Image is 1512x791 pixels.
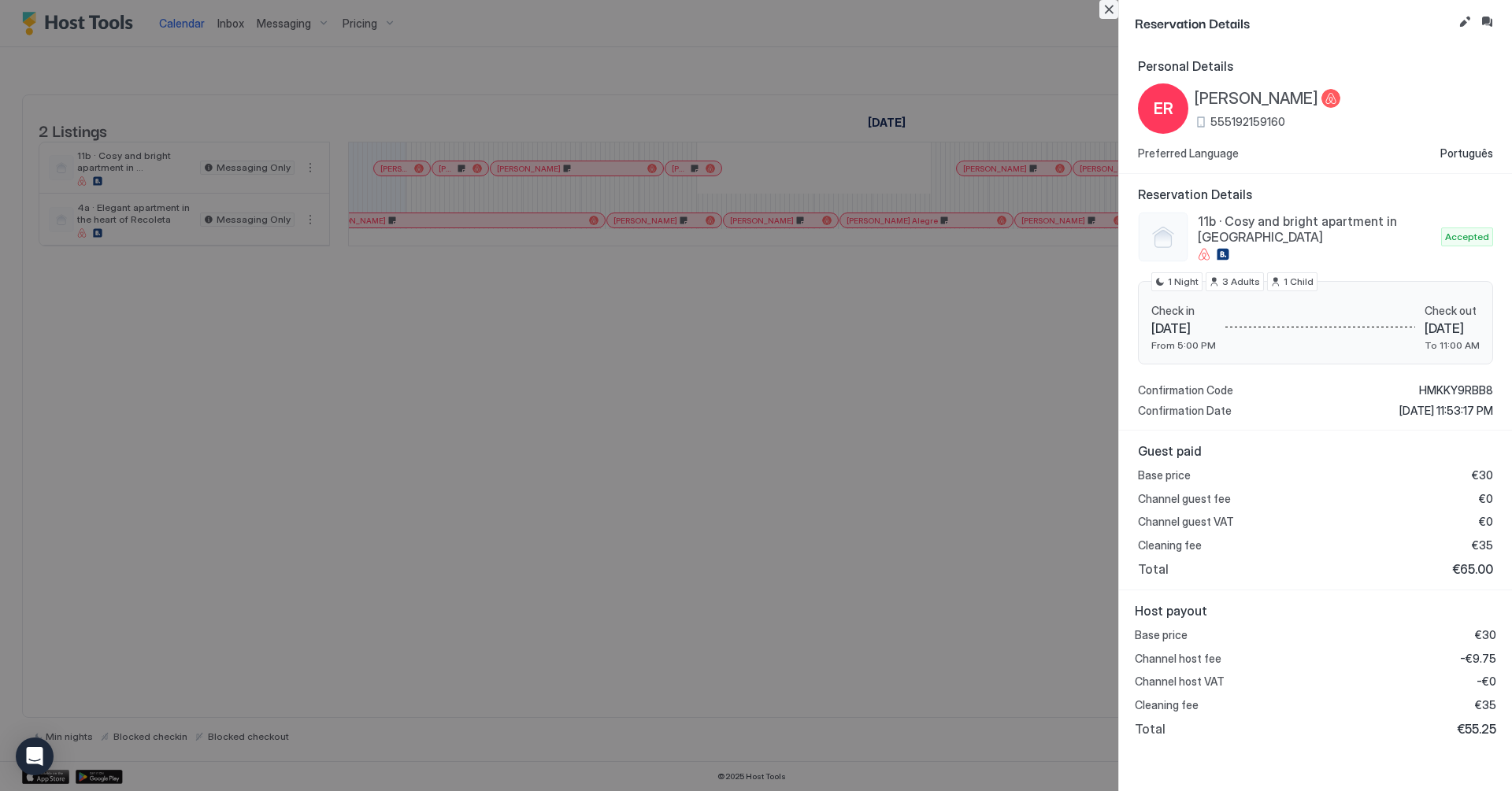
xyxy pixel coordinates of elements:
[1168,275,1199,289] span: 1 Night
[1452,561,1493,577] span: €65.00
[1138,538,1202,553] span: Cleaning fee
[1135,603,1496,619] span: Host payout
[1198,213,1435,245] span: 11b · Cosy and bright apartment in [GEOGRAPHIC_DATA]
[1138,492,1231,506] span: Channel guest fee
[1195,89,1318,109] span: [PERSON_NAME]
[1425,304,1480,318] span: Check out
[1425,320,1480,336] span: [DATE]
[1138,146,1239,161] span: Preferred Language
[1477,13,1496,31] button: Inbox
[1135,628,1188,642] span: Base price
[1138,443,1493,459] span: Guest paid
[1151,339,1216,351] span: From 5:00 PM
[1472,538,1493,553] span: €35
[16,737,54,775] div: Open Intercom Messenger
[1479,515,1493,529] span: €0
[1154,97,1173,120] span: ER
[1135,675,1225,689] span: Channel host VAT
[1399,404,1493,418] span: [DATE] 11:53:17 PM
[1135,13,1452,32] span: Reservation Details
[1475,628,1496,642] span: €30
[1457,721,1496,737] span: €55.25
[1460,652,1496,666] span: -€9.75
[1138,468,1191,482] span: Base price
[1135,652,1221,666] span: Channel host fee
[1472,468,1493,482] span: €30
[1425,339,1480,351] span: To 11:00 AM
[1475,698,1496,712] span: €35
[1477,675,1496,689] span: -€0
[1138,187,1493,202] span: Reservation Details
[1138,515,1234,529] span: Channel guest VAT
[1419,383,1493,397] span: HMKKY9RBB8
[1479,492,1493,506] span: €0
[1151,304,1216,318] span: Check in
[1210,115,1285,129] span: 555192159160
[1222,275,1260,289] span: 3 Adults
[1138,561,1169,577] span: Total
[1135,721,1165,737] span: Total
[1440,146,1493,161] span: Português
[1284,275,1314,289] span: 1 Child
[1445,230,1489,244] span: Accepted
[1138,404,1232,418] span: Confirmation Date
[1151,320,1216,336] span: [DATE]
[1138,383,1233,397] span: Confirmation Code
[1135,698,1199,712] span: Cleaning fee
[1138,58,1493,74] span: Personal Details
[1455,13,1474,31] button: Edit reservation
